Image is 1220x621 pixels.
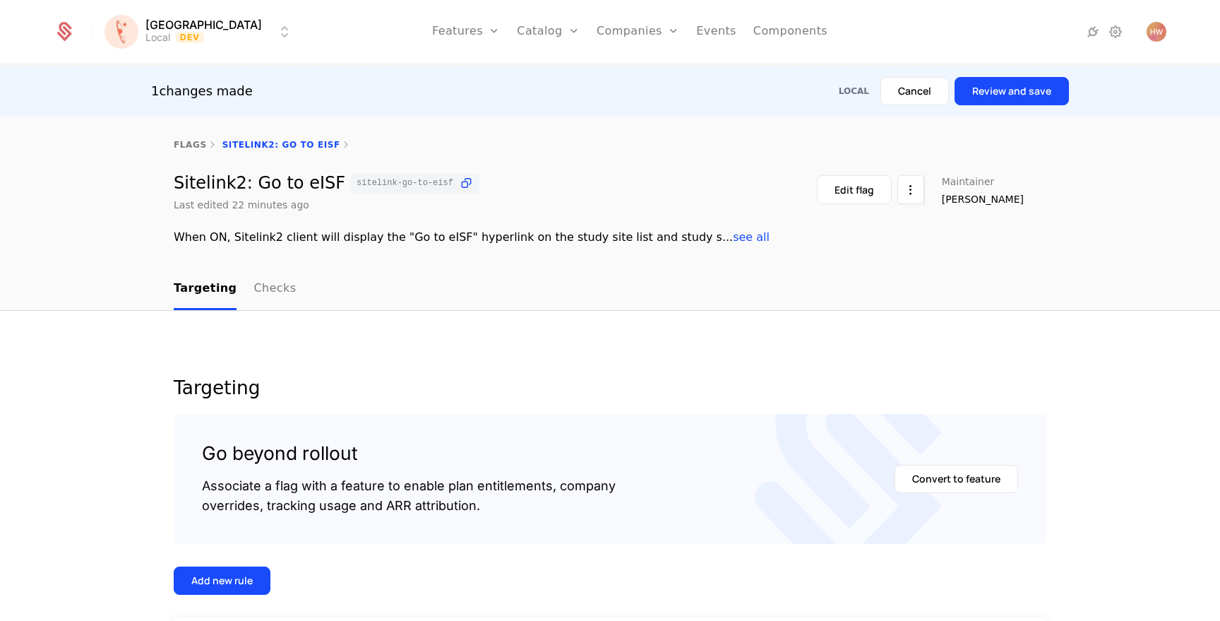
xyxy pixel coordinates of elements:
[839,85,869,97] div: Local
[897,175,924,204] button: Select action
[174,379,1046,397] div: Targeting
[1147,22,1166,42] img: Hank Warner
[174,173,479,194] div: Sitelink2: Go to eISF
[357,179,453,187] span: sitelink-go-to-eisf
[145,19,262,30] span: [GEOGRAPHIC_DATA]
[880,77,949,105] button: Cancel
[174,198,309,212] div: Last edited 22 minutes ago
[174,268,296,310] ul: Choose Sub Page
[202,476,616,516] div: Associate a flag with a feature to enable plan entitlements, company overrides, tracking usage an...
[174,140,207,150] a: flags
[1147,22,1166,42] button: Open user button
[174,268,1046,310] nav: Main
[174,229,1046,246] div: When ON, Sitelink2 client will display the "Go to eISF" hyperlink on the study site list and stud...
[104,15,138,49] img: Florence
[174,268,237,310] a: Targeting
[202,442,616,465] div: Go beyond rollout
[895,465,1018,493] button: Convert to feature
[191,574,253,588] div: Add new rule
[176,32,205,43] span: Dev
[942,177,995,187] span: Maintainer
[109,16,293,47] button: Select environment
[835,183,874,197] div: Edit flag
[253,268,296,310] a: Checks
[942,192,1024,206] span: [PERSON_NAME]
[1084,23,1101,40] a: Integrations
[955,77,1069,105] button: Review and save
[174,567,270,595] button: Add new rule
[145,30,170,45] div: Local
[733,230,770,244] span: see all
[817,175,892,204] button: Edit flag
[1107,23,1124,40] a: Settings
[151,81,253,101] div: 1 changes made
